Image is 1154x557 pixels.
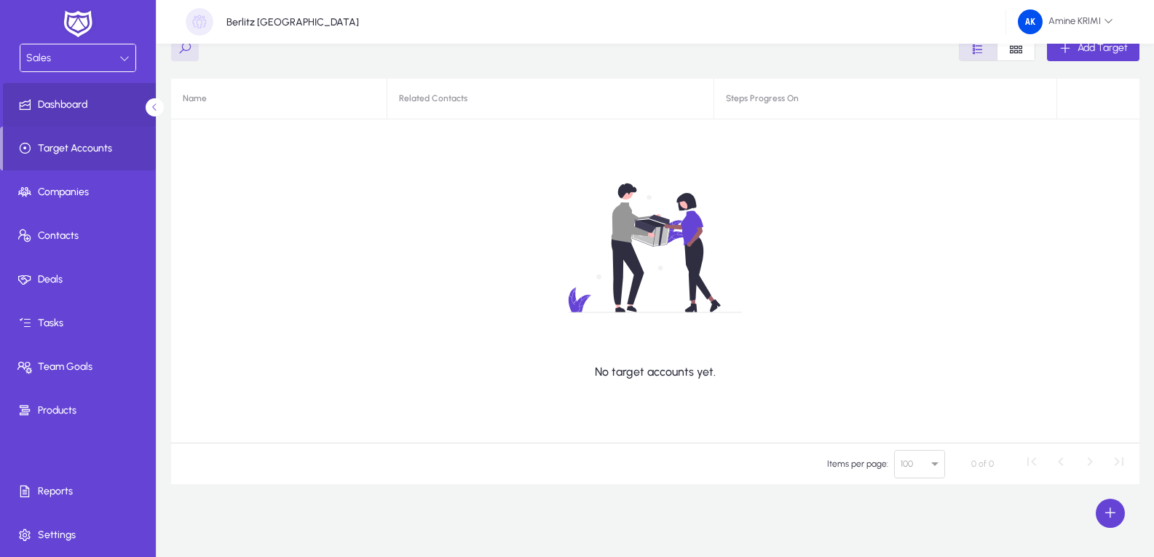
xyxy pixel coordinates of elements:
a: Tasks [3,301,159,345]
span: Amine KRIMI [1018,9,1113,34]
span: Companies [3,185,159,200]
span: Tasks [3,316,159,331]
a: Products [3,389,159,432]
span: Contacts [3,229,159,243]
a: Settings [3,513,159,557]
span: Deals [3,272,159,287]
span: Add Target [1078,42,1128,54]
a: Deals [3,258,159,301]
p: No target accounts yet. [595,365,716,379]
span: Target Accounts [3,141,156,156]
mat-paginator: Select page [171,443,1139,484]
button: Add Target [1047,35,1139,61]
a: Dashboard [3,83,159,127]
span: Settings [3,528,159,542]
button: Amine KRIMI [1006,9,1125,35]
div: 0 of 0 [971,457,994,471]
a: Team Goals [3,345,159,389]
mat-button-toggle-group: Layout Style [959,34,1035,61]
span: Dashboard [3,98,159,112]
div: Items per page: [827,457,888,471]
span: Team Goals [3,360,159,374]
p: Berlitz [GEOGRAPHIC_DATA] [226,16,359,28]
img: no-data.svg [494,143,816,354]
a: Companies [3,170,159,214]
img: organization-placeholder.png [186,8,213,36]
img: 244.png [1018,9,1043,34]
span: Reports [3,484,159,499]
a: Contacts [3,214,159,258]
a: Reports [3,470,159,513]
span: Products [3,403,159,418]
span: Sales [26,52,51,64]
img: white-logo.png [60,9,96,39]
